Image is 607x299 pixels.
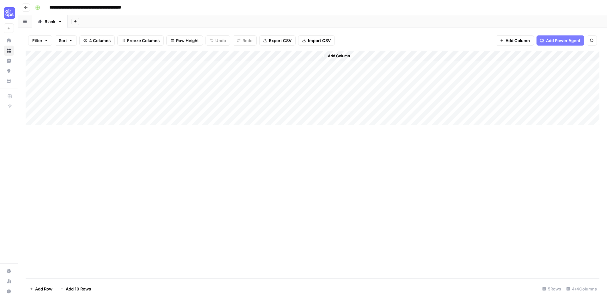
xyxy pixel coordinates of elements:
[564,284,599,294] div: 4/4 Columns
[536,35,584,46] button: Add Power Agent
[26,284,56,294] button: Add Row
[242,37,253,44] span: Redo
[176,37,199,44] span: Row Height
[166,35,203,46] button: Row Height
[215,37,226,44] span: Undo
[506,37,530,44] span: Add Column
[205,35,230,46] button: Undo
[259,35,296,46] button: Export CSV
[269,37,291,44] span: Export CSV
[233,35,257,46] button: Redo
[55,35,77,46] button: Sort
[4,286,14,296] button: Help + Support
[32,37,42,44] span: Filter
[4,266,14,276] a: Settings
[4,276,14,286] a: Usage
[308,37,331,44] span: Import CSV
[35,286,52,292] span: Add Row
[117,35,164,46] button: Freeze Columns
[28,35,52,46] button: Filter
[79,35,115,46] button: 4 Columns
[4,76,14,86] a: Your Data
[298,35,335,46] button: Import CSV
[328,53,350,59] span: Add Column
[127,37,160,44] span: Freeze Columns
[89,37,111,44] span: 4 Columns
[4,7,15,19] img: Cohort 5 Logo
[45,18,55,25] div: Blank
[59,37,67,44] span: Sort
[4,46,14,56] a: Browse
[496,35,534,46] button: Add Column
[320,52,353,60] button: Add Column
[66,286,91,292] span: Add 10 Rows
[32,15,68,28] a: Blank
[4,5,14,21] button: Workspace: Cohort 5
[4,56,14,66] a: Insights
[56,284,95,294] button: Add 10 Rows
[4,66,14,76] a: Opportunities
[540,284,564,294] div: 5 Rows
[546,37,580,44] span: Add Power Agent
[4,35,14,46] a: Home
